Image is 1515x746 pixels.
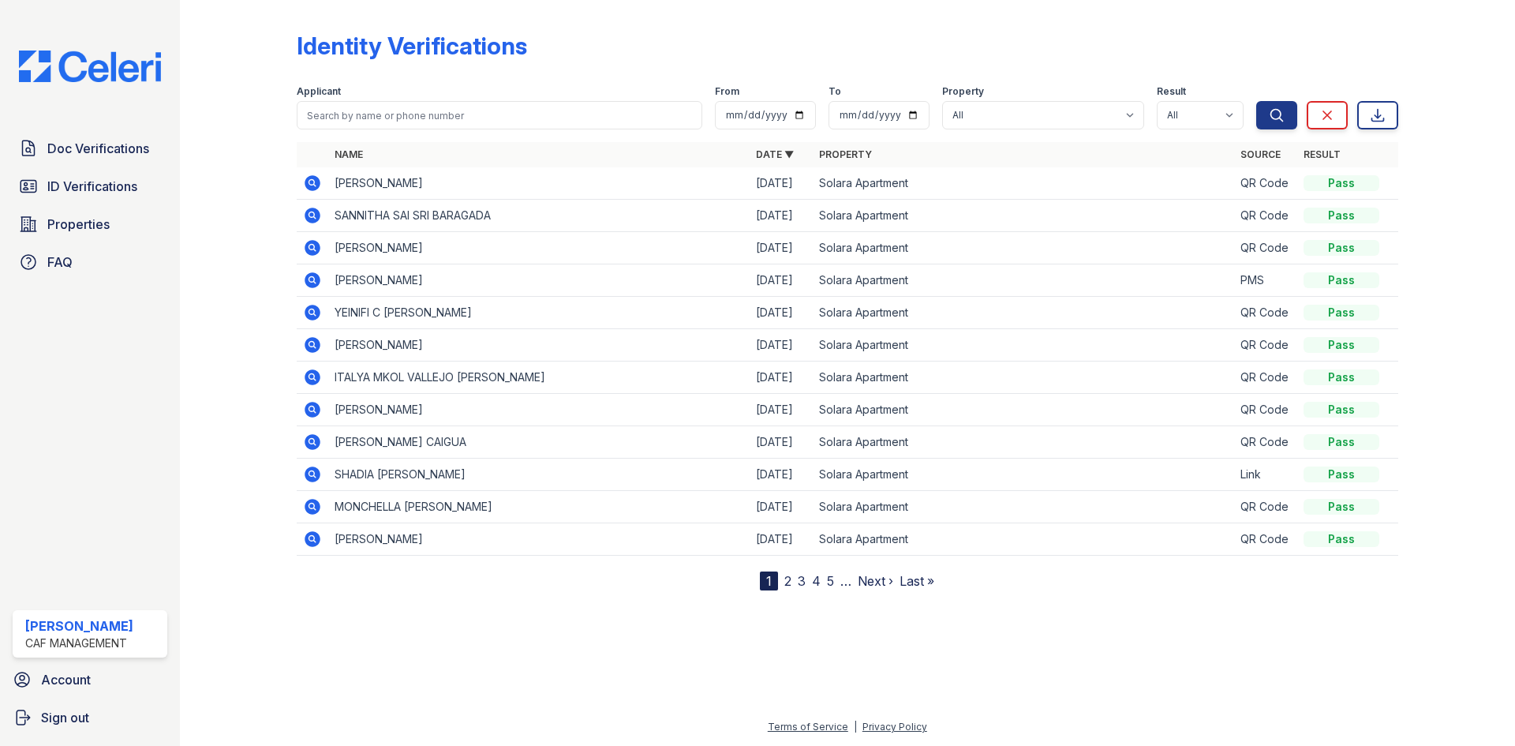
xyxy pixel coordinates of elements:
td: SHADIA [PERSON_NAME] [328,459,750,491]
td: [DATE] [750,491,813,523]
td: [DATE] [750,523,813,556]
div: Pass [1304,240,1379,256]
div: Pass [1304,208,1379,223]
td: Link [1234,459,1297,491]
div: Pass [1304,272,1379,288]
td: SANNITHA SAI SRI BARAGADA [328,200,750,232]
a: Account [6,664,174,695]
div: Pass [1304,467,1379,482]
a: 3 [798,573,806,589]
td: [DATE] [750,426,813,459]
td: QR Code [1234,167,1297,200]
label: Applicant [297,85,341,98]
a: Source [1240,148,1281,160]
td: QR Code [1234,329,1297,362]
img: CE_Logo_Blue-a8612792a0a2168367f1c8372b55b34899dd931a85d93a1a3d3e32e68fde9ad4.png [6,51,174,82]
td: Solara Apartment [813,459,1234,491]
span: Sign out [41,708,89,727]
td: [PERSON_NAME] CAIGUA [328,426,750,459]
td: [PERSON_NAME] [328,167,750,200]
a: Name [335,148,363,160]
a: Doc Verifications [13,133,167,164]
td: Solara Apartment [813,523,1234,556]
a: FAQ [13,246,167,278]
span: ID Verifications [47,177,137,196]
td: [DATE] [750,394,813,426]
a: Date ▼ [756,148,794,160]
span: Account [41,670,91,689]
a: 4 [812,573,821,589]
label: To [829,85,841,98]
span: … [840,572,851,590]
a: Next › [858,573,893,589]
td: Solara Apartment [813,232,1234,264]
div: CAF Management [25,635,133,651]
td: Solara Apartment [813,426,1234,459]
a: ID Verifications [13,171,167,202]
td: ITALYA MKOL VALLEJO [PERSON_NAME] [328,362,750,394]
label: From [715,85,739,98]
td: [DATE] [750,200,813,232]
a: Privacy Policy [862,721,927,733]
td: Solara Apartment [813,394,1234,426]
a: 2 [784,573,791,589]
td: [PERSON_NAME] [328,264,750,297]
td: QR Code [1234,523,1297,556]
input: Search by name or phone number [297,101,702,129]
div: Pass [1304,531,1379,547]
td: [DATE] [750,264,813,297]
td: Solara Apartment [813,167,1234,200]
a: Last » [900,573,934,589]
div: [PERSON_NAME] [25,617,133,635]
div: Pass [1304,369,1379,385]
td: Solara Apartment [813,297,1234,329]
a: Property [819,148,872,160]
div: | [854,721,857,733]
td: QR Code [1234,200,1297,232]
div: Pass [1304,434,1379,450]
td: [DATE] [750,297,813,329]
label: Property [942,85,984,98]
td: [DATE] [750,167,813,200]
label: Result [1157,85,1186,98]
div: Identity Verifications [297,32,527,60]
td: QR Code [1234,394,1297,426]
td: [PERSON_NAME] [328,394,750,426]
td: [DATE] [750,232,813,264]
a: Properties [13,208,167,240]
td: QR Code [1234,362,1297,394]
td: PMS [1234,264,1297,297]
td: Solara Apartment [813,491,1234,523]
a: Terms of Service [768,721,848,733]
td: MONCHELLA [PERSON_NAME] [328,491,750,523]
td: [DATE] [750,329,813,362]
a: 5 [827,573,834,589]
td: QR Code [1234,491,1297,523]
td: [DATE] [750,459,813,491]
td: QR Code [1234,232,1297,264]
span: Doc Verifications [47,139,149,158]
td: Solara Apartment [813,200,1234,232]
td: [PERSON_NAME] [328,329,750,362]
td: QR Code [1234,297,1297,329]
td: [PERSON_NAME] [328,523,750,556]
a: Result [1304,148,1341,160]
div: 1 [760,572,778,590]
div: Pass [1304,499,1379,515]
td: QR Code [1234,426,1297,459]
td: [PERSON_NAME] [328,232,750,264]
td: YEINIFI C [PERSON_NAME] [328,297,750,329]
span: Properties [47,215,110,234]
div: Pass [1304,175,1379,191]
td: Solara Apartment [813,329,1234,362]
td: Solara Apartment [813,362,1234,394]
div: Pass [1304,337,1379,353]
td: Solara Apartment [813,264,1234,297]
span: FAQ [47,253,73,272]
div: Pass [1304,305,1379,321]
td: [DATE] [750,362,813,394]
a: Sign out [6,702,174,733]
div: Pass [1304,402,1379,418]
